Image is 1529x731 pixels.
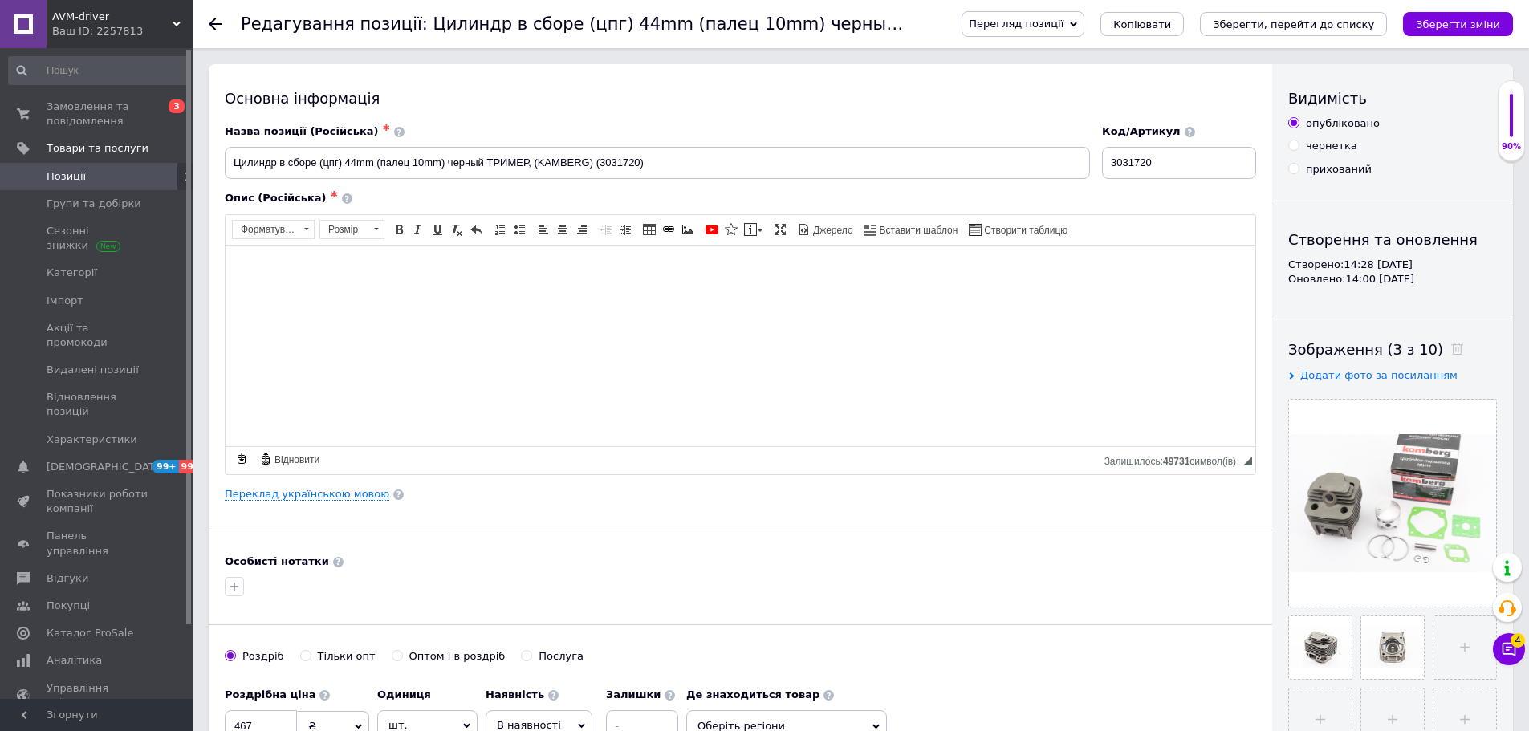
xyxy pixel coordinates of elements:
[1288,272,1497,286] div: Оновлено: 14:00 [DATE]
[225,488,389,501] a: Переклад українською мовою
[47,294,83,308] span: Імпорт
[47,197,141,211] span: Групи та добірки
[320,221,368,238] span: Розмір
[47,224,148,253] span: Сезонні знижки
[233,221,299,238] span: Форматування
[1288,339,1497,359] div: Зображення (3 з 10)
[47,681,148,710] span: Управління сайтом
[242,649,284,664] div: Роздріб
[1306,116,1380,131] div: опубліковано
[535,221,552,238] a: По лівому краю
[47,363,139,377] span: Видалені позиції
[1493,633,1525,665] button: Чат з покупцем4
[703,221,721,238] a: Додати відео з YouTube
[486,688,544,701] b: Наявність
[448,221,466,238] a: Видалити форматування
[47,571,88,586] span: Відгуки
[1288,258,1497,272] div: Створено: 14:28 [DATE]
[877,224,958,238] span: Вставити шаблон
[742,221,765,238] a: Вставити повідомлення
[318,649,376,664] div: Тільки опт
[539,649,584,664] div: Послуга
[225,192,327,204] span: Опис (Російська)
[1288,88,1497,108] div: Видимість
[510,221,528,238] a: Вставити/видалити маркований список
[686,688,819,701] b: Де знаходиться товар
[467,221,485,238] a: Повернути (Ctrl+Z)
[1306,162,1372,177] div: прихований
[409,649,506,664] div: Оптом і в роздріб
[660,221,677,238] a: Вставити/Редагувати посилання (Ctrl+L)
[1300,369,1458,381] span: Додати фото за посиланням
[1416,18,1500,30] i: Зберегти зміни
[811,224,853,238] span: Джерело
[47,141,148,156] span: Товари та послуги
[232,220,315,239] a: Форматування
[383,123,390,133] span: ✱
[225,555,329,567] b: Особисті нотатки
[1244,457,1252,465] span: Потягніть для зміни розмірів
[1499,141,1524,152] div: 90%
[47,99,148,128] span: Замовлення та повідомлення
[969,18,1063,30] span: Перегляд позиції
[169,99,185,113] span: 3
[52,10,173,24] span: AVM-driver
[966,221,1070,238] a: Створити таблицю
[1113,18,1171,30] span: Копіювати
[272,453,319,467] span: Відновити
[1104,452,1244,467] div: Кiлькiсть символiв
[1163,456,1189,467] span: 49731
[47,599,90,613] span: Покупці
[47,487,148,516] span: Показники роботи компанії
[491,221,509,238] a: Вставити/видалити нумерований список
[209,18,222,30] div: Повернутися назад
[722,221,740,238] a: Вставити іконку
[47,266,97,280] span: Категорії
[152,460,179,473] span: 99+
[1200,12,1387,36] button: Зберегти, перейти до списку
[1403,12,1513,36] button: Зберегти зміни
[47,653,102,668] span: Аналітика
[47,433,137,447] span: Характеристики
[640,221,658,238] a: Таблиця
[179,460,205,473] span: 99+
[1102,125,1181,137] span: Код/Артикул
[1511,633,1525,648] span: 4
[257,450,322,468] a: Відновити
[795,221,856,238] a: Джерело
[771,221,789,238] a: Максимізувати
[616,221,634,238] a: Збільшити відступ
[47,390,148,419] span: Відновлення позицій
[225,88,1256,108] div: Основна інформація
[47,169,86,184] span: Позиції
[606,688,661,701] b: Залишки
[47,529,148,558] span: Панель управління
[226,246,1255,446] iframe: Редактор, D5DA4E56-53F3-4BD3-A56F-8A579AD4F5DA
[47,460,165,474] span: [DEMOGRAPHIC_DATA]
[1100,12,1184,36] button: Копіювати
[225,147,1090,179] input: Наприклад, H&M жіноча сукня зелена 38 розмір вечірня максі з блискітками
[390,221,408,238] a: Жирний (Ctrl+B)
[679,221,697,238] a: Зображення
[47,321,148,350] span: Акції та промокоди
[429,221,446,238] a: Підкреслений (Ctrl+U)
[377,688,431,701] b: Одиниця
[47,626,133,640] span: Каталог ProSale
[1213,18,1374,30] i: Зберегти, перейти до списку
[225,125,379,137] span: Назва позиції (Російська)
[573,221,591,238] a: По правому краю
[1288,229,1497,250] div: Створення та оновлення
[225,688,315,701] b: Роздрібна ціна
[241,14,1266,34] h1: Редагування позиції: Цилиндр в сборе (цпг) 44mm (палец 10mm) черный ТРИМЕР, (KAMBERG) (3031720)
[862,221,961,238] a: Вставити шаблон
[233,450,250,468] a: Зробити резервну копію зараз
[597,221,615,238] a: Зменшити відступ
[319,220,384,239] a: Розмір
[409,221,427,238] a: Курсив (Ctrl+I)
[331,189,338,200] span: ✱
[554,221,571,238] a: По центру
[52,24,193,39] div: Ваш ID: 2257813
[982,224,1067,238] span: Створити таблицю
[8,56,189,85] input: Пошук
[1498,80,1525,161] div: 90% Якість заповнення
